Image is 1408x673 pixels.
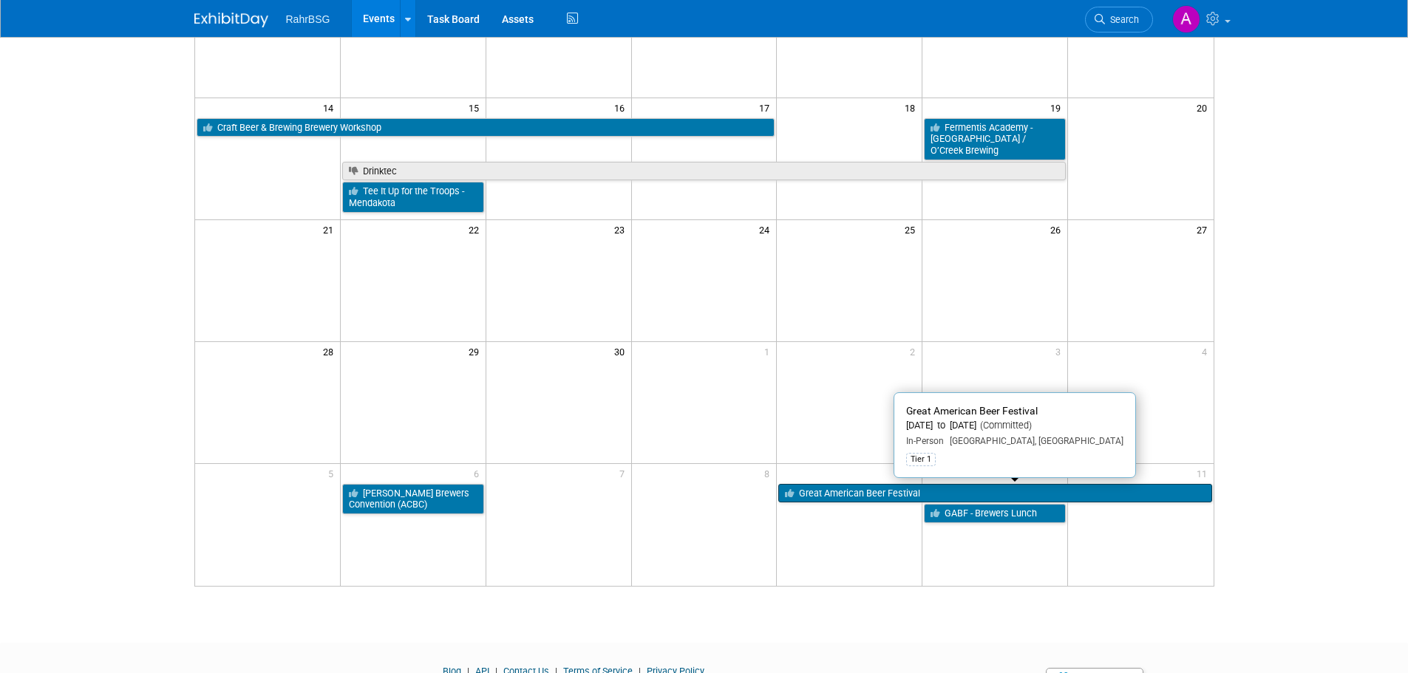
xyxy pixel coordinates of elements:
[342,162,1066,181] a: Drinktec
[908,342,922,361] span: 2
[342,484,484,514] a: [PERSON_NAME] Brewers Convention (ACBC)
[613,98,631,117] span: 16
[1049,98,1067,117] span: 19
[618,464,631,482] span: 7
[903,220,922,239] span: 25
[467,98,486,117] span: 15
[613,342,631,361] span: 30
[1195,98,1214,117] span: 20
[1105,14,1139,25] span: Search
[924,118,1066,160] a: Fermentis Academy - [GEOGRAPHIC_DATA] / O’Creek Brewing
[778,484,1211,503] a: Great American Beer Festival
[1085,7,1153,33] a: Search
[322,98,340,117] span: 14
[758,98,776,117] span: 17
[197,118,775,137] a: Craft Beer & Brewing Brewery Workshop
[903,98,922,117] span: 18
[906,405,1038,417] span: Great American Beer Festival
[1054,342,1067,361] span: 3
[1200,342,1214,361] span: 4
[758,220,776,239] span: 24
[472,464,486,482] span: 6
[467,342,486,361] span: 29
[1195,220,1214,239] span: 27
[1049,220,1067,239] span: 26
[1172,5,1200,33] img: Ashley Grotewold
[467,220,486,239] span: 22
[924,504,1066,523] a: GABF - Brewers Lunch
[976,420,1032,431] span: (Committed)
[194,13,268,27] img: ExhibitDay
[1195,464,1214,482] span: 11
[613,220,631,239] span: 23
[763,464,776,482] span: 8
[906,436,944,446] span: In-Person
[327,464,340,482] span: 5
[342,182,484,212] a: Tee It Up for the Troops - Mendakota
[322,220,340,239] span: 21
[944,436,1123,446] span: [GEOGRAPHIC_DATA], [GEOGRAPHIC_DATA]
[763,342,776,361] span: 1
[906,453,936,466] div: Tier 1
[286,13,330,25] span: RahrBSG
[906,420,1123,432] div: [DATE] to [DATE]
[322,342,340,361] span: 28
